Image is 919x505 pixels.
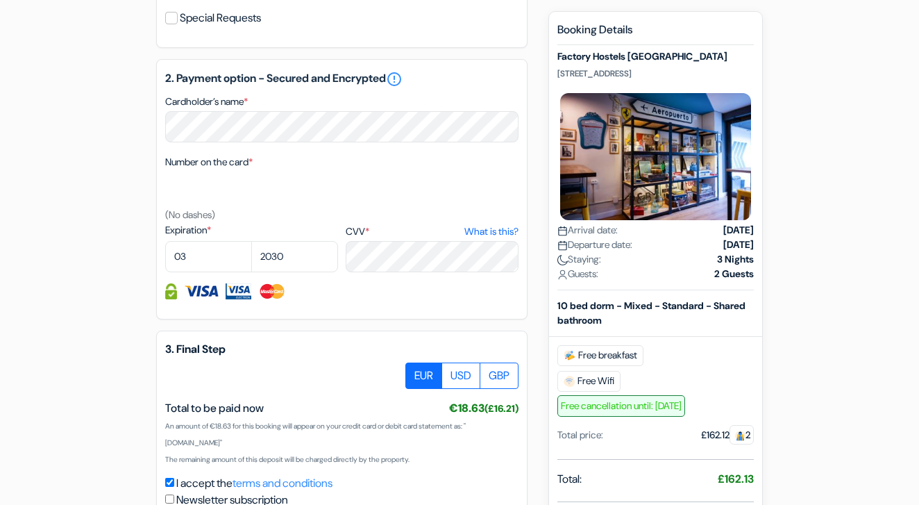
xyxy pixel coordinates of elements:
label: Expiration [165,223,338,238]
b: 10 bed dorm - Mixed - Standard - Shared bathroom [557,299,745,326]
a: error_outline [386,71,403,88]
h5: 2. Payment option - Secured and Encrypted [165,71,518,88]
span: Free Wifi [557,371,621,392]
label: I accept the [176,475,332,492]
span: Free cancellation until: [DATE] [557,395,685,417]
img: guest.svg [735,431,745,441]
div: £162.12 [701,428,754,442]
img: user_icon.svg [557,270,568,280]
img: free_wifi.svg [564,376,575,387]
div: Basic radio toggle button group [406,363,518,389]
strong: [DATE] [723,223,754,238]
span: €18.63 [449,401,518,415]
span: 2 [730,425,754,445]
span: Total to be paid now [165,401,264,415]
img: calendar.svg [557,226,568,236]
label: GBP [480,363,518,389]
img: Master Card [258,283,287,299]
span: Staying: [557,252,601,267]
label: Special Requests [180,8,261,28]
h5: 3. Final Step [165,342,518,356]
span: Arrival date: [557,223,618,238]
strong: £162.13 [718,472,754,486]
strong: [DATE] [723,238,754,252]
img: Visa [184,283,219,299]
small: (No dashes) [165,208,215,221]
span: Total: [557,471,582,488]
label: Cardholder’s name [165,94,248,109]
strong: 2 Guests [714,267,754,281]
img: free_breakfast.svg [564,350,575,361]
small: (£16.21) [484,402,518,415]
span: Departure date: [557,238,632,252]
small: The remaining amount of this deposit will be charged directly by the property. [165,455,410,464]
a: What is this? [464,224,518,239]
label: CVV [346,224,518,239]
label: Number on the card [165,155,253,169]
p: [STREET_ADDRESS] [557,68,754,79]
a: terms and conditions [233,476,332,490]
h5: Booking Details [557,23,754,45]
img: Credit card information fully secured and encrypted [165,283,177,299]
div: Total price: [557,428,603,442]
img: calendar.svg [557,240,568,251]
strong: 3 Nights [717,252,754,267]
label: USD [441,363,480,389]
small: An amount of €18.63 for this booking will appear on your credit card or debit card statement as: ... [165,422,466,447]
h5: Factory Hostels [GEOGRAPHIC_DATA] [557,51,754,63]
span: Free breakfast [557,345,643,366]
img: moon.svg [557,255,568,265]
span: Guests: [557,267,598,281]
label: EUR [405,363,442,389]
img: Visa Electron [226,283,251,299]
